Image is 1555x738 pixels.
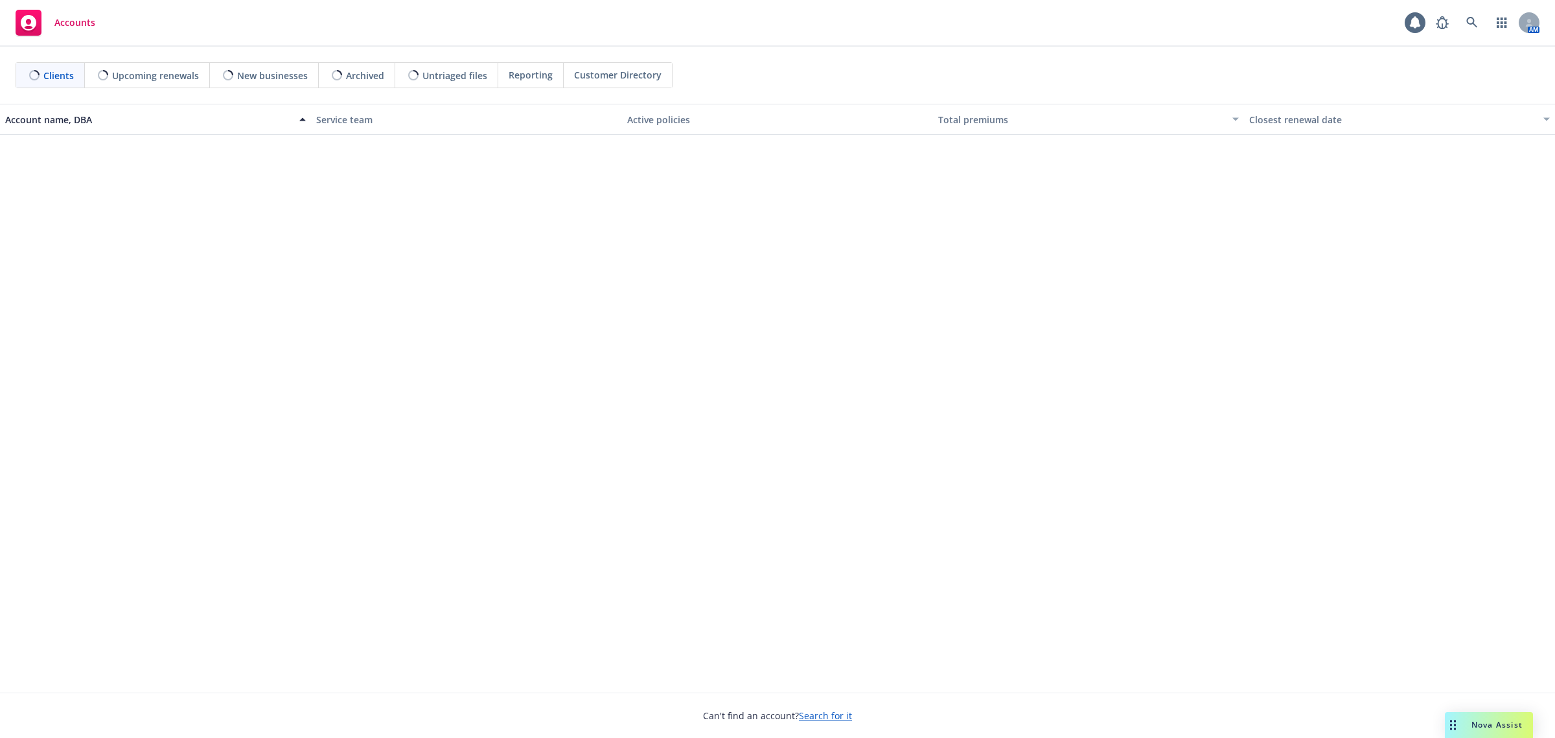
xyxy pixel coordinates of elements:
button: Nova Assist [1445,712,1533,738]
span: Clients [43,69,74,82]
span: Customer Directory [574,68,662,82]
span: Upcoming renewals [112,69,199,82]
a: Report a Bug [1429,10,1455,36]
div: Drag to move [1445,712,1461,738]
a: Switch app [1489,10,1515,36]
span: Untriaged files [422,69,487,82]
div: Service team [316,113,617,126]
span: Accounts [54,18,95,28]
div: Total premiums [938,113,1225,126]
div: Active policies [627,113,928,126]
span: Archived [346,69,384,82]
span: Can't find an account? [703,709,852,722]
button: Active policies [622,104,933,135]
button: Service team [311,104,622,135]
a: Accounts [10,5,100,41]
div: Account name, DBA [5,113,292,126]
span: New businesses [237,69,308,82]
a: Search for it [799,709,852,722]
button: Total premiums [933,104,1244,135]
a: Search [1459,10,1485,36]
span: Reporting [509,68,553,82]
span: Nova Assist [1471,719,1523,730]
div: Closest renewal date [1249,113,1536,126]
button: Closest renewal date [1244,104,1555,135]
